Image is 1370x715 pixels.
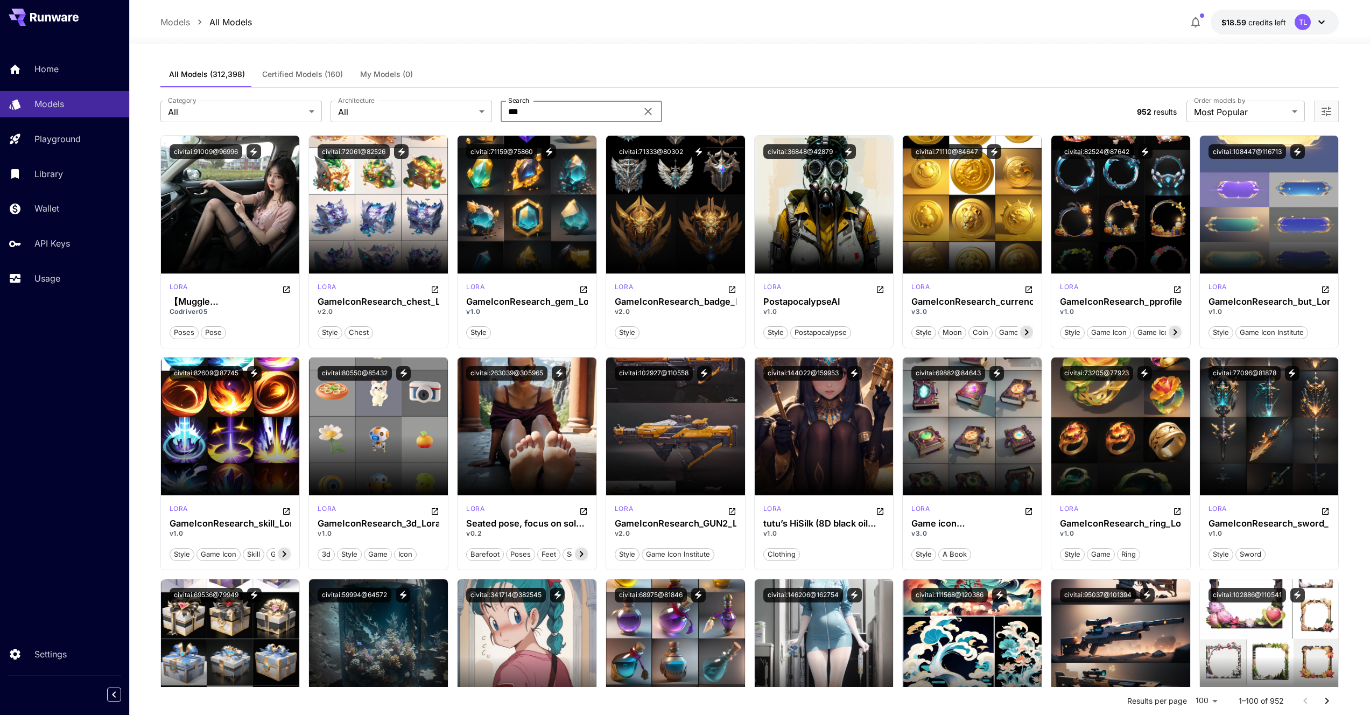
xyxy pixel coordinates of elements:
p: 1–100 of 952 [1239,696,1284,706]
p: lora [615,282,633,292]
span: game icon [1087,327,1130,338]
button: style [615,547,640,561]
span: style [764,327,788,338]
span: style [912,549,936,560]
span: Certified Models (160) [262,69,343,79]
button: View trigger words [692,144,706,159]
button: sword [1235,547,1266,561]
button: game icon institute [642,547,714,561]
button: Open in CivitAI [431,504,439,517]
span: moon [939,327,966,338]
h3: GameIconResearch_currency_Lora [911,297,1033,307]
div: SD 1.5 [318,282,336,295]
p: lora [911,504,930,514]
span: soles [563,549,589,560]
span: poses [170,327,198,338]
button: civitai:71110@84647 [911,144,982,159]
div: GameIconResearch_chest_Lora [318,297,439,307]
button: style [466,325,491,339]
button: poses [506,547,535,561]
button: style [318,325,342,339]
div: TL [1295,14,1311,30]
span: barefoot [467,549,503,560]
button: a book [938,547,971,561]
span: game icon [197,549,240,560]
button: civitai:82524@87642 [1060,144,1134,159]
div: GameIconResearch_gem_Lora [466,297,588,307]
h3: GameIconResearch_GUN2_Lora [615,518,736,529]
button: civitai:59994@64572 [318,588,391,602]
button: Open in CivitAI [282,504,291,517]
button: 3d [318,547,335,561]
p: Models [160,16,190,29]
button: View trigger words [247,366,262,381]
button: View trigger words [247,588,262,602]
button: civitai:69536@79949 [170,588,243,602]
p: Models [34,97,64,110]
button: civitai:102886@110541 [1209,588,1286,602]
div: 【Muggle Lora】car inside/shotgun girl/passenger seat POV 车内副驾驶女友（男友视角） [170,297,291,307]
button: View trigger words [396,588,410,602]
button: Open in CivitAI [1321,282,1330,295]
span: All Models (312,398) [169,69,245,79]
div: SD 1.5 [911,504,930,517]
p: Results per page [1127,696,1187,706]
span: game icon institute [1236,327,1308,338]
div: Seated pose, focus on soles of feet [466,518,588,529]
button: civitai:102927@110558 [615,366,693,381]
button: View trigger words [1140,588,1155,602]
button: Go to next page [1316,690,1338,712]
span: pose [201,327,226,338]
button: coin [968,325,993,339]
button: Open in CivitAI [876,504,884,517]
button: Open in CivitAI [282,282,291,295]
span: game icon institute [1134,327,1205,338]
p: v1.0 [1060,307,1182,317]
p: v1.0 [763,307,885,317]
div: GameIconResearch_ring_Lora [1060,518,1182,529]
h3: Game icon research_book_Lora [911,518,1033,529]
button: style [1060,325,1085,339]
div: PostapocalypseAI [763,297,885,307]
button: pose [201,325,226,339]
button: game [364,547,392,561]
h3: GameIconResearch_but_Lora [1209,297,1330,307]
button: soles [563,547,589,561]
button: Open in CivitAI [1024,282,1033,295]
button: icon [394,547,417,561]
p: v1.0 [1209,307,1330,317]
button: style [1060,547,1085,561]
p: lora [1060,504,1078,514]
div: GameIconResearch_3d_Lora [318,518,439,529]
button: View trigger words [847,366,862,381]
span: chest [345,327,373,338]
span: 952 [1137,107,1151,116]
p: v1.0 [763,529,885,538]
span: game icon institute [642,549,714,560]
h3: GameIconResearch_skill_Lora3 [170,518,291,529]
button: civitai:69882@84643 [911,366,985,381]
p: lora [318,282,336,292]
div: GameIconResearch_pprofilepicture_Lora [1060,297,1182,307]
p: v1.0 [466,307,588,317]
button: feet [537,547,560,561]
div: GameIconResearch_badge_Lora [615,297,736,307]
button: Open in CivitAI [728,504,736,517]
button: civitai:146206@162754 [763,588,843,602]
div: GameIconResearch_sword_Lora [1209,518,1330,529]
button: civitai:77096@81878 [1209,366,1281,381]
p: lora [1060,282,1078,292]
button: View trigger words [989,366,1004,381]
span: a book [939,549,971,560]
button: game icon [995,325,1039,339]
button: View trigger words [1285,366,1299,381]
button: game icon institute [266,547,339,561]
p: v1.0 [318,529,439,538]
button: postapocalypse [790,325,851,339]
span: All [338,106,475,118]
button: game icon institute [1133,325,1206,339]
button: civitai:144022@159953 [763,366,843,381]
button: civitai:71159@75860 [466,144,537,159]
p: v3.0 [911,529,1033,538]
